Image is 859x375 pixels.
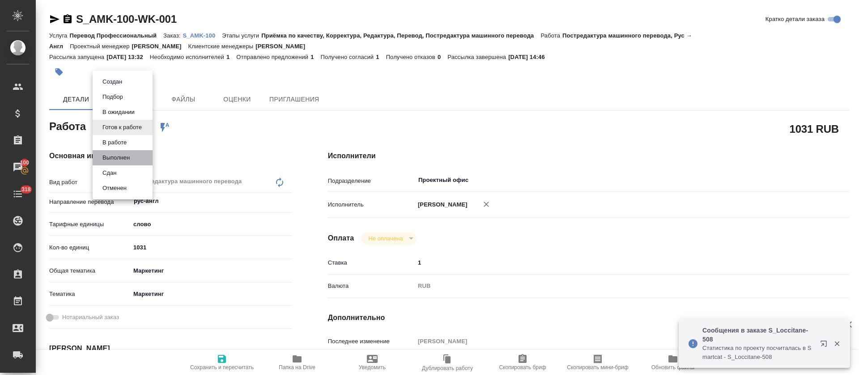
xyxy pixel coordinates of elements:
[100,77,125,87] button: Создан
[100,122,145,132] button: Готов к работе
[702,326,814,344] p: Сообщения в заказе S_Loccitane-508
[100,92,126,102] button: Подбор
[100,183,129,193] button: Отменен
[100,138,129,147] button: В работе
[815,335,836,356] button: Открыть в новой вкладке
[828,340,846,348] button: Закрыть
[100,153,132,163] button: Выполнен
[702,344,814,362] p: Cтатистика по проекту посчиталась в Smartcat - S_Loccitane-508
[100,168,119,178] button: Сдан
[100,107,137,117] button: В ожидании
